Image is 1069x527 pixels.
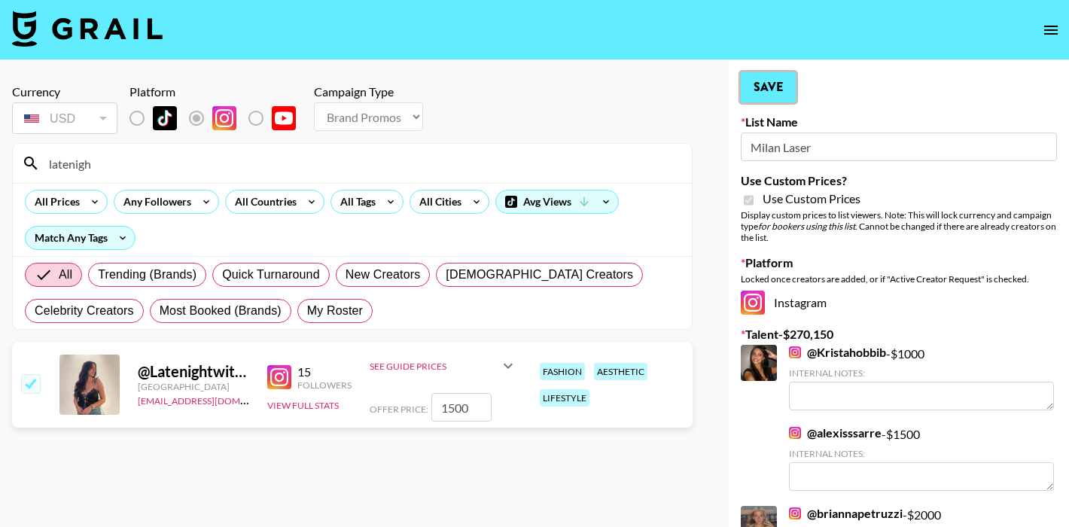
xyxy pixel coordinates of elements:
span: All [59,266,72,284]
span: New Creators [346,266,421,284]
div: Instagram [741,291,1057,315]
span: Offer Price: [370,404,428,415]
div: fashion [540,363,585,380]
div: Avg Views [496,190,618,213]
div: List locked to Instagram. [129,102,308,134]
div: Currency [12,84,117,99]
button: open drawer [1036,15,1066,45]
input: 1,200 [431,393,492,422]
a: @alexisssarre [789,425,882,440]
div: @ Latenightwithsara [138,362,249,381]
span: Most Booked (Brands) [160,302,282,320]
div: All Prices [26,190,83,213]
div: Campaign Type [314,84,423,99]
label: Platform [741,255,1057,270]
div: lifestyle [540,389,589,407]
div: Match Any Tags [26,227,135,249]
img: YouTube [272,106,296,130]
span: Quick Turnaround [222,266,320,284]
input: Search by User Name [40,151,683,175]
div: Display custom prices to list viewers. Note: This will lock currency and campaign type . Cannot b... [741,209,1057,243]
span: Trending (Brands) [98,266,196,284]
div: All Tags [331,190,379,213]
button: Save [741,72,796,102]
img: Instagram [741,291,765,315]
div: See Guide Prices [370,348,517,384]
label: Talent - $ 270,150 [741,327,1057,342]
div: Any Followers [114,190,194,213]
img: TikTok [153,106,177,130]
div: Followers [297,379,352,391]
span: Use Custom Prices [763,191,860,206]
label: Use Custom Prices? [741,173,1057,188]
em: for bookers using this list [758,221,855,232]
div: - $ 1000 [789,345,1054,410]
div: Internal Notes: [789,448,1054,459]
div: - $ 1500 [789,425,1054,491]
div: 15 [297,364,352,379]
img: Instagram [789,427,801,439]
div: Platform [129,84,308,99]
div: [GEOGRAPHIC_DATA] [138,381,249,392]
label: List Name [741,114,1057,129]
a: @Kristahobbib [789,345,886,360]
span: My Roster [307,302,363,320]
img: Instagram [267,365,291,389]
div: See Guide Prices [370,361,499,372]
img: Instagram [789,507,801,519]
div: aesthetic [594,363,647,380]
img: Grail Talent [12,11,163,47]
div: Internal Notes: [789,367,1054,379]
div: Locked once creators are added, or if "Active Creator Request" is checked. [741,273,1057,285]
span: [DEMOGRAPHIC_DATA] Creators [446,266,633,284]
img: Instagram [789,346,801,358]
a: [EMAIL_ADDRESS][DOMAIN_NAME] [138,392,289,407]
a: @briannapetruzzi [789,506,903,521]
div: All Cities [410,190,464,213]
span: Celebrity Creators [35,302,134,320]
div: Currency is locked to USD [12,99,117,137]
div: All Countries [226,190,300,213]
div: USD [15,105,114,132]
img: Instagram [212,106,236,130]
button: View Full Stats [267,400,339,411]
